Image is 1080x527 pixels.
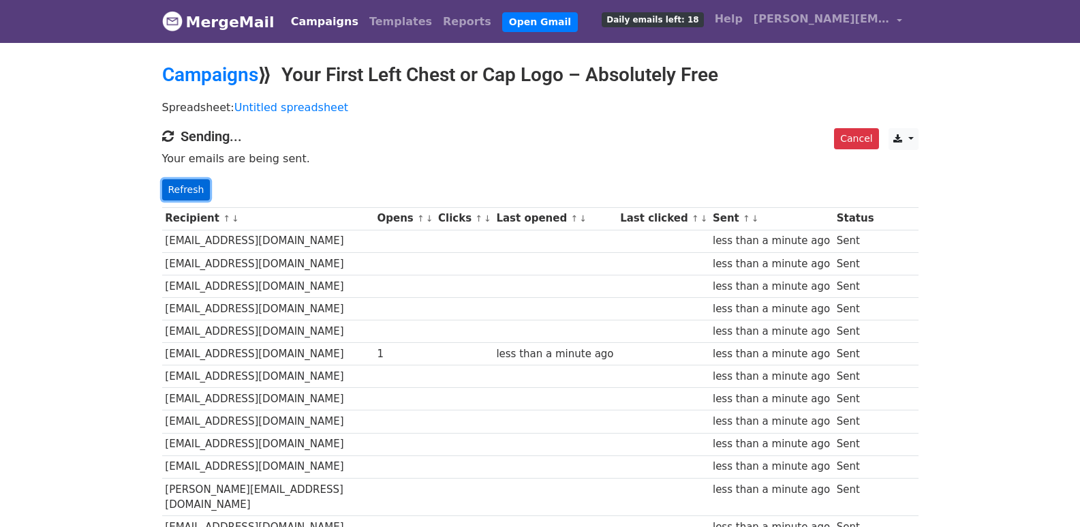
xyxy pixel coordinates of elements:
[162,410,374,433] td: [EMAIL_ADDRESS][DOMAIN_NAME]
[162,252,374,275] td: [EMAIL_ADDRESS][DOMAIN_NAME]
[713,414,830,430] div: less than a minute ago
[833,275,877,297] td: Sent
[162,63,258,86] a: Campaigns
[234,101,348,114] a: Untitled spreadsheet
[834,128,878,149] a: Cancel
[579,213,587,224] a: ↓
[364,8,437,35] a: Templates
[713,301,830,317] div: less than a minute ago
[752,213,759,224] a: ↓
[833,230,877,252] td: Sent
[617,207,709,230] th: Last clicked
[833,320,877,343] td: Sent
[754,11,890,27] span: [PERSON_NAME][EMAIL_ADDRESS][DOMAIN_NAME]
[162,388,374,410] td: [EMAIL_ADDRESS][DOMAIN_NAME]
[709,207,833,230] th: Sent
[833,478,877,516] td: Sent
[232,213,239,224] a: ↓
[713,369,830,385] div: less than a minute ago
[493,207,617,230] th: Last opened
[426,213,433,224] a: ↓
[162,63,919,87] h2: ⟫ Your First Left Chest or Cap Logo – Absolutely Free
[700,213,708,224] a: ↓
[475,213,482,224] a: ↑
[162,11,183,31] img: MergeMail logo
[833,433,877,455] td: Sent
[162,151,919,166] p: Your emails are being sent.
[435,207,493,230] th: Clicks
[417,213,425,224] a: ↑
[286,8,364,35] a: Campaigns
[602,12,703,27] span: Daily emails left: 18
[713,436,830,452] div: less than a minute ago
[743,213,750,224] a: ↑
[162,230,374,252] td: [EMAIL_ADDRESS][DOMAIN_NAME]
[596,5,709,33] a: Daily emails left: 18
[713,324,830,340] div: less than a minute ago
[223,213,230,224] a: ↑
[1012,462,1080,527] iframe: Chat Widget
[833,343,877,365] td: Sent
[484,213,491,224] a: ↓
[502,12,578,32] a: Open Gmail
[833,297,877,320] td: Sent
[570,213,578,224] a: ↑
[713,233,830,249] div: less than a minute ago
[833,388,877,410] td: Sent
[162,343,374,365] td: [EMAIL_ADDRESS][DOMAIN_NAME]
[162,433,374,455] td: [EMAIL_ADDRESS][DOMAIN_NAME]
[833,207,877,230] th: Status
[713,279,830,295] div: less than a minute ago
[162,320,374,343] td: [EMAIL_ADDRESS][DOMAIN_NAME]
[162,455,374,478] td: [EMAIL_ADDRESS][DOMAIN_NAME]
[713,482,830,498] div: less than a minute ago
[162,128,919,145] h4: Sending...
[162,179,211,200] a: Refresh
[162,478,374,516] td: [PERSON_NAME][EMAIL_ADDRESS][DOMAIN_NAME]
[162,365,374,388] td: [EMAIL_ADDRESS][DOMAIN_NAME]
[833,455,877,478] td: Sent
[496,346,613,362] div: less than a minute ago
[377,346,431,362] div: 1
[713,256,830,272] div: less than a minute ago
[713,346,830,362] div: less than a minute ago
[162,100,919,115] p: Spreadsheet:
[709,5,748,33] a: Help
[162,297,374,320] td: [EMAIL_ADDRESS][DOMAIN_NAME]
[833,252,877,275] td: Sent
[692,213,699,224] a: ↑
[713,391,830,407] div: less than a minute ago
[833,410,877,433] td: Sent
[833,365,877,388] td: Sent
[748,5,908,37] a: [PERSON_NAME][EMAIL_ADDRESS][DOMAIN_NAME]
[713,459,830,475] div: less than a minute ago
[162,7,275,36] a: MergeMail
[162,275,374,297] td: [EMAIL_ADDRESS][DOMAIN_NAME]
[437,8,497,35] a: Reports
[162,207,374,230] th: Recipient
[374,207,435,230] th: Opens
